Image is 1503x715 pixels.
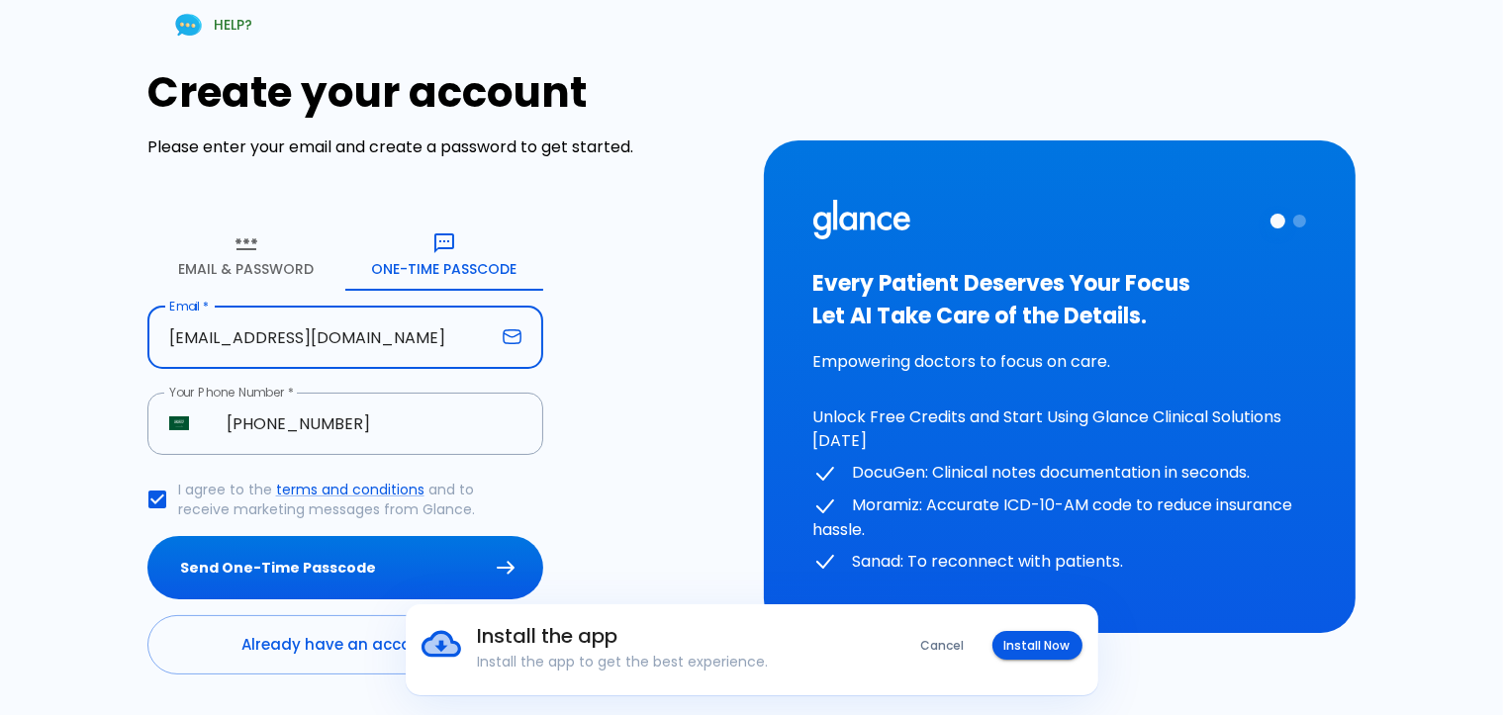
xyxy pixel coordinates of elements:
p: Install the app to get the best experience. [478,652,857,671]
button: Cancel [909,631,977,660]
button: Send One-Time Passcode [147,536,543,600]
h1: Create your account [147,68,740,117]
p: DocuGen: Clinical notes documentation in seconds. [813,461,1307,486]
button: Install Now [992,631,1082,660]
input: your.email@example.com [147,307,495,369]
button: Email & Password [147,220,345,291]
button: One-Time Passcode [345,220,543,291]
p: Unlock Free Credits and Start Using Glance Clinical Solutions [DATE] [813,405,1307,453]
h3: Every Patient Deserves Your Focus Let AI Take Care of the Details. [813,267,1307,332]
p: Sanad: To reconnect with patients. [813,550,1307,575]
h6: Install the app [478,620,857,652]
img: Chat Support [171,8,206,43]
a: terms and conditions [276,480,424,499]
p: Empowering doctors to focus on care. [813,350,1307,374]
p: Please enter your email and create a password to get started. [147,135,740,159]
p: Moramiz: Accurate ICD-10-AM code to reduce insurance hassle. [813,493,1307,542]
img: unknown [169,416,189,430]
p: I agree to the and to receive marketing messages from Glance. [178,480,527,519]
button: Select country [161,405,197,441]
